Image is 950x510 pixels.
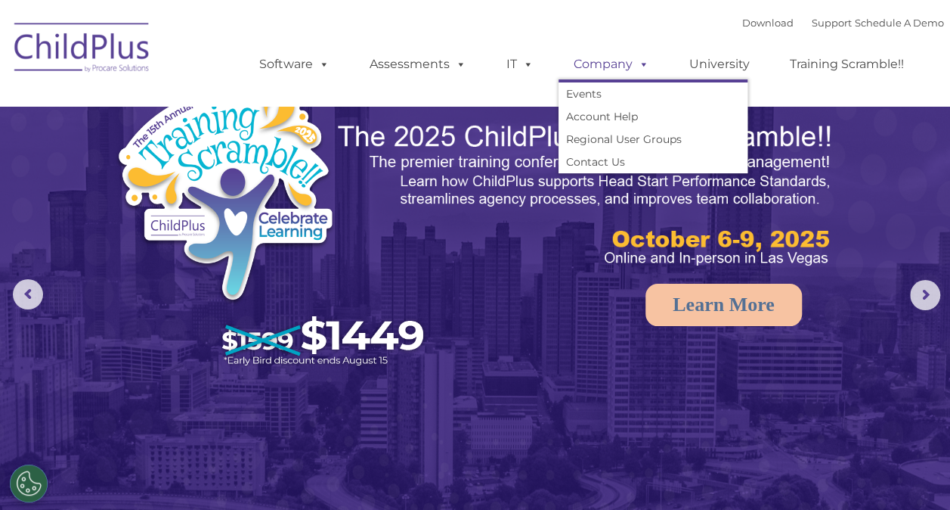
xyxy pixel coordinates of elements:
[674,49,765,79] a: University
[645,284,802,326] a: Learn More
[559,128,747,151] a: Regional User Groups
[559,49,664,79] a: Company
[7,12,158,88] img: ChildPlus by Procare Solutions
[742,17,794,29] a: Download
[855,17,944,29] a: Schedule A Demo
[742,17,944,29] font: |
[491,49,549,79] a: IT
[559,82,747,105] a: Events
[559,151,747,173] a: Contact Us
[244,49,345,79] a: Software
[210,162,274,173] span: Phone number
[775,49,919,79] a: Training Scramble!!
[10,465,48,502] button: Cookies Settings
[874,437,950,510] iframe: Chat Widget
[354,49,481,79] a: Assessments
[812,17,852,29] a: Support
[210,100,256,111] span: Last name
[559,105,747,128] a: Account Help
